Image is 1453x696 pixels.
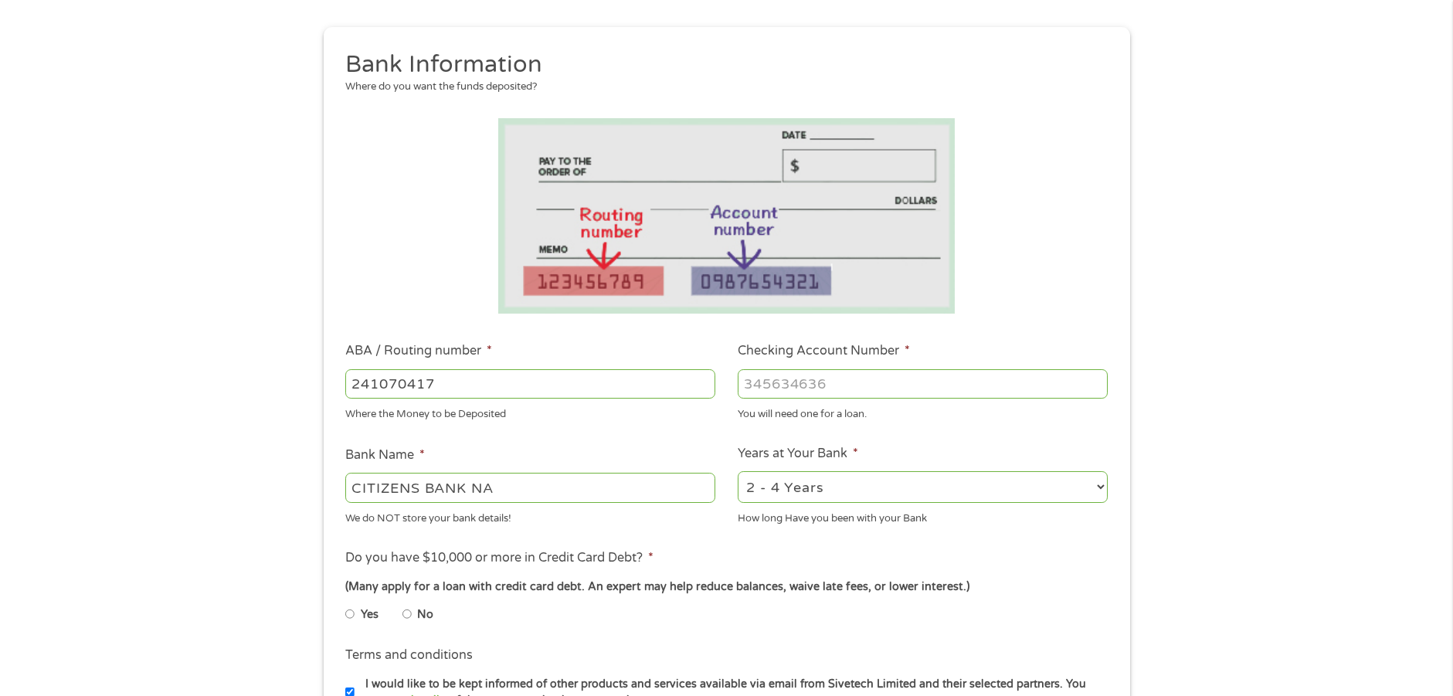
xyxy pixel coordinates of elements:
div: Where do you want the funds deposited? [345,80,1096,95]
input: 263177916 [345,369,715,399]
label: Do you have $10,000 or more in Credit Card Debt? [345,550,654,566]
h2: Bank Information [345,49,1096,80]
div: We do NOT store your bank details! [345,505,715,526]
input: 345634636 [738,369,1108,399]
img: Routing number location [498,118,956,314]
label: Terms and conditions [345,647,473,664]
label: Checking Account Number [738,343,910,359]
label: No [417,606,433,623]
label: Yes [361,606,379,623]
label: ABA / Routing number [345,343,492,359]
div: Where the Money to be Deposited [345,402,715,423]
div: You will need one for a loan. [738,402,1108,423]
div: How long Have you been with your Bank [738,505,1108,526]
label: Bank Name [345,447,425,463]
label: Years at Your Bank [738,446,858,462]
div: (Many apply for a loan with credit card debt. An expert may help reduce balances, waive late fees... [345,579,1107,596]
